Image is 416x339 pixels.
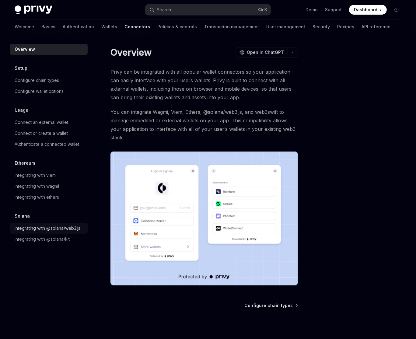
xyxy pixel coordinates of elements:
a: Authentication [63,19,94,34]
div: Integrating with viem [15,172,56,179]
a: Integrating with viem [10,170,88,181]
a: Dashboard [349,5,387,15]
div: Search... [157,6,174,13]
a: Connectors [124,19,150,34]
a: Welcome [15,19,34,34]
a: Configure chain types [10,75,88,86]
a: Support [325,7,342,13]
div: Integrating with wagmi [15,183,59,190]
a: Configure wallet options [10,86,88,97]
a: Transaction management [204,19,259,34]
a: Configure chain types [244,302,297,309]
span: Privy can be integrated with all popular wallet connectors so your application can easily interfa... [110,68,298,102]
a: Wallets [101,19,117,34]
div: Connect an external wallet [15,119,68,126]
img: dark logo [15,5,52,14]
h5: Solana [15,212,30,220]
div: Integrating with ethers [15,194,59,201]
a: Connect an external wallet [10,117,88,128]
a: Recipes [337,19,354,34]
button: Toggle dark mode [392,5,401,15]
div: Configure wallet options [15,88,64,95]
div: Configure chain types [15,77,59,84]
a: API reference [362,19,390,34]
span: Dashboard [354,7,377,13]
img: Connectors3 [110,152,298,285]
a: Demo [306,7,318,13]
span: Open in ChatGPT [247,49,284,55]
a: Policies & controls [157,19,197,34]
span: You can integrate Wagmi, Viem, Ethers, @solana/web3.js, and web3swift to manage embedded or exter... [110,108,298,142]
a: Connect or create a wallet [10,128,88,139]
a: Integrating with @solana/web3.js [10,223,88,234]
h1: Overview [110,47,152,58]
span: Ctrl K [258,7,267,12]
a: Integrating with wagmi [10,181,88,192]
button: Search...CtrlK [145,4,271,15]
h5: Ethereum [15,159,35,167]
div: Integrating with @solana/web3.js [15,225,80,232]
a: Authenticate a connected wallet [10,139,88,150]
h5: Setup [15,65,27,72]
button: Open in ChatGPT [236,47,288,58]
span: Configure chain types [244,302,293,309]
a: Integrating with @solana/kit [10,234,88,245]
a: Integrating with ethers [10,192,88,203]
a: Basics [41,19,55,34]
div: Authenticate a connected wallet [15,141,79,148]
a: User management [266,19,305,34]
a: Security [313,19,330,34]
a: Overview [10,44,88,55]
div: Integrating with @solana/kit [15,236,70,243]
div: Connect or create a wallet [15,130,68,137]
h5: Usage [15,107,28,114]
div: Overview [15,46,35,53]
